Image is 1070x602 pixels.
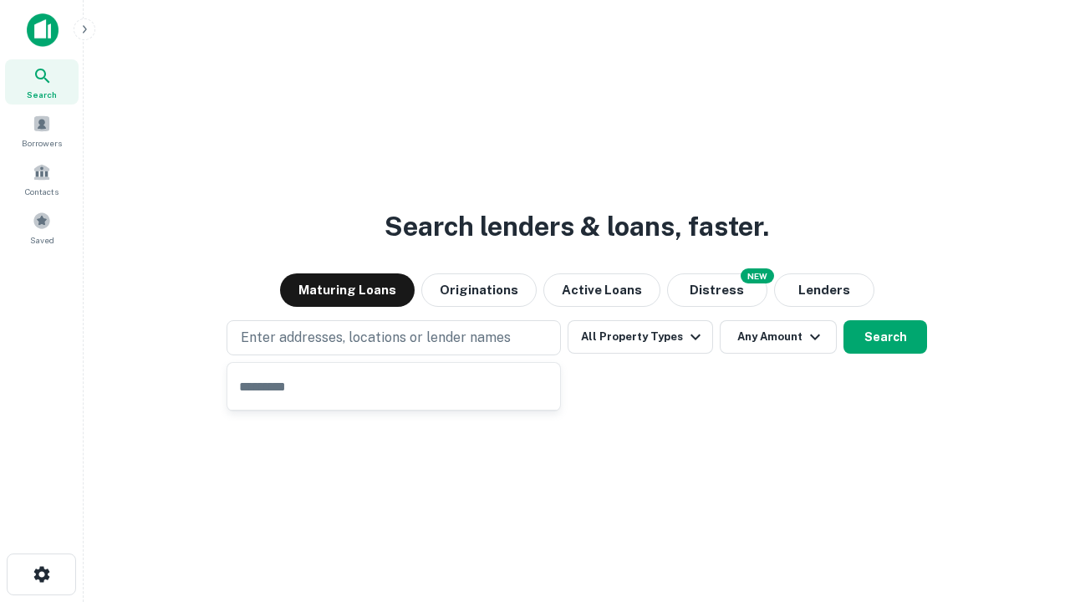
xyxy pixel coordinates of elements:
button: Enter addresses, locations or lender names [227,320,561,355]
button: Search distressed loans with lien and other non-mortgage details. [667,273,767,307]
p: Enter addresses, locations or lender names [241,328,511,348]
iframe: Chat Widget [986,468,1070,548]
a: Contacts [5,156,79,202]
button: Active Loans [543,273,660,307]
h3: Search lenders & loans, faster. [385,207,769,247]
button: Maturing Loans [280,273,415,307]
span: Borrowers [22,136,62,150]
span: Search [27,88,57,101]
div: NEW [741,268,774,283]
span: Saved [30,233,54,247]
button: Originations [421,273,537,307]
img: capitalize-icon.png [27,13,59,47]
a: Borrowers [5,108,79,153]
a: Search [5,59,79,105]
span: Contacts [25,185,59,198]
button: All Property Types [568,320,713,354]
button: Any Amount [720,320,837,354]
button: Lenders [774,273,874,307]
button: Search [843,320,927,354]
a: Saved [5,205,79,250]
